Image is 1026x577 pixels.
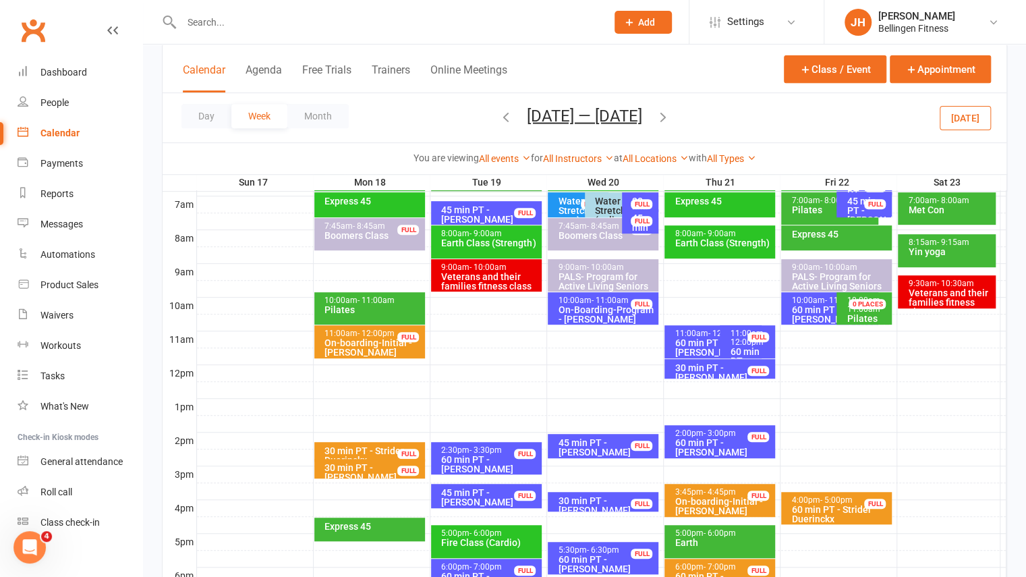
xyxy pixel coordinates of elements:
[557,296,656,305] div: 10:00am
[372,63,410,92] button: Trainers
[397,449,419,459] div: FULL
[689,153,707,163] strong: with
[936,279,973,288] span: - 10:30am
[18,331,142,361] a: Workouts
[791,496,889,505] div: 4:00pm
[18,477,142,507] a: Roll call
[163,229,196,246] th: 8am
[40,340,81,351] div: Workouts
[631,216,652,226] div: FULL
[703,528,735,538] span: - 6:00pm
[820,263,857,272] span: - 10:00am
[469,528,502,538] span: - 6:00pm
[674,238,772,248] div: Earth Class (Strength)
[674,196,772,206] div: Express 45
[313,174,430,191] th: Mon 18
[791,229,889,239] div: Express 45
[40,456,123,467] div: General attendance
[546,174,663,191] th: Wed 20
[397,225,419,235] div: FULL
[469,562,502,572] span: - 7:00pm
[324,338,422,357] div: On-boarding-Initial - [PERSON_NAME]
[353,221,385,231] span: - 8:45am
[674,488,772,497] div: 3:45pm
[514,449,536,459] div: FULL
[674,438,772,457] div: 60 min PT - [PERSON_NAME]
[631,213,656,251] div: 45 min PT - [PERSON_NAME]
[747,432,769,442] div: FULL
[878,22,955,34] div: Bellingen Fitness
[324,296,422,305] div: 10:00am
[16,13,50,47] a: Clubworx
[631,441,652,451] div: FULL
[163,432,196,449] th: 2pm
[397,332,419,342] div: FULL
[40,219,83,229] div: Messages
[631,196,656,234] div: 30 min PT - [PERSON_NAME]
[18,179,142,209] a: Reports
[729,347,772,375] div: 60 min PT - [PERSON_NAME]
[674,529,772,538] div: 5:00pm
[703,487,735,497] span: - 4:45pm
[163,331,196,348] th: 11am
[163,499,196,516] th: 4pm
[18,240,142,270] a: Automations
[747,491,769,501] div: FULL
[936,196,969,205] span: - 8:00am
[18,209,142,240] a: Messages
[531,153,543,163] strong: for
[784,55,886,83] button: Class / Event
[557,231,656,240] div: Boomers Class
[824,296,861,305] span: - 11:00am
[397,466,419,476] div: FULL
[18,361,142,391] a: Tasks
[440,272,539,291] div: Veterans and their families fitness class
[440,238,539,248] div: Earth Class (Strength)
[591,296,628,305] span: - 11:00am
[324,463,422,482] div: 30 min PT - [PERSON_NAME]
[864,499,886,509] div: FULL
[557,546,656,555] div: 5:30pm
[469,263,507,272] span: - 10:00am
[936,238,969,247] span: - 9:15am
[181,104,231,128] button: Day
[246,63,282,92] button: Agenda
[18,300,142,331] a: Waivers
[896,174,1000,191] th: Sat 23
[514,491,536,501] div: FULL
[846,296,889,314] div: 10:00am
[820,196,852,205] span: - 8:00am
[18,391,142,422] a: What's New
[847,296,882,314] span: - 11:00am
[18,447,142,477] a: General attendance kiosk mode
[196,174,313,191] th: Sun 17
[430,174,546,191] th: Tue 19
[791,505,889,524] div: 60 min PT - Strider Duerinckx
[940,105,991,130] button: [DATE]
[324,522,422,531] div: Express 45
[791,305,876,333] div: 60 min PT - [PERSON_NAME], [PERSON_NAME]
[40,158,83,169] div: Payments
[40,310,74,321] div: Waivers
[358,329,395,338] span: - 12:00pm
[177,13,597,32] input: Search...
[13,531,46,564] iframe: Intercom live chat
[41,531,52,542] span: 4
[557,496,656,515] div: 30 min PT - [PERSON_NAME]
[907,288,993,317] div: Veterans and their families fitness class
[324,329,422,338] div: 11:00am
[40,487,72,497] div: Roll call
[663,174,780,191] th: Thu 21
[907,205,993,215] div: Met Con
[469,445,502,455] span: - 3:30pm
[847,313,899,333] span: Pilates CANCELLED
[791,296,876,305] div: 10:00am
[479,153,531,164] a: All events
[40,188,74,199] div: Reports
[514,566,536,576] div: FULL
[615,11,672,34] button: Add
[864,199,886,209] div: FULL
[586,545,619,555] span: - 6:30pm
[324,446,422,465] div: 30 min PT - Strider Duerinckx
[890,55,991,83] button: Appointment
